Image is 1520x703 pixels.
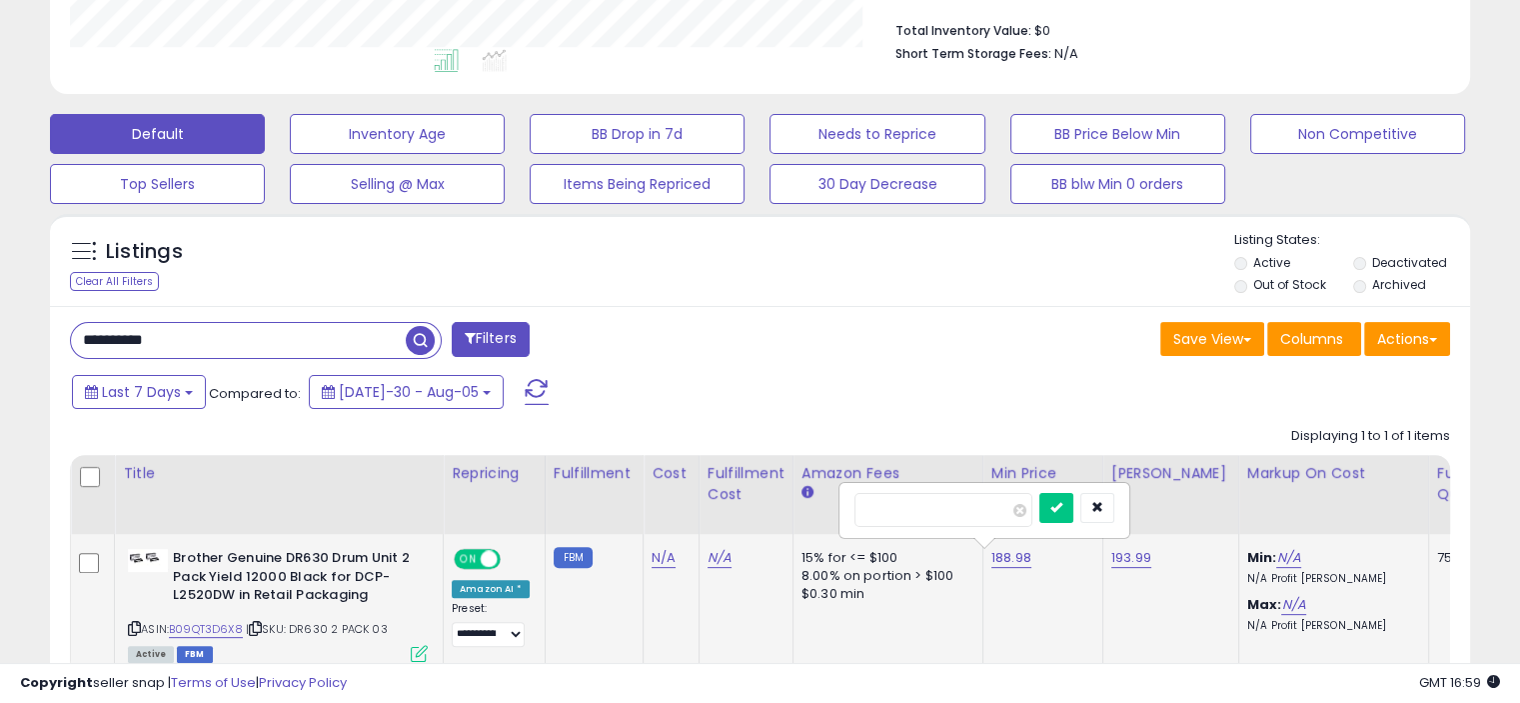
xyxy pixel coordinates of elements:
button: Inventory Age [290,114,505,154]
div: 75 [1437,549,1499,567]
button: Last 7 Days [72,375,206,409]
h5: Listings [106,238,183,266]
div: Cost [652,463,691,484]
div: Min Price [991,463,1094,484]
p: Listing States: [1234,231,1470,250]
a: B09QT3D6X8 [169,621,243,638]
div: Amazon Fees [801,463,974,484]
div: Fulfillment Cost [708,463,784,505]
div: Fulfillable Quantity [1437,463,1506,505]
div: Preset: [452,602,530,647]
span: All listings currently available for purchase on Amazon [128,646,174,663]
a: N/A [1281,595,1305,615]
li: $0 [895,17,1435,41]
button: Selling @ Max [290,164,505,204]
span: Columns [1280,329,1343,349]
img: 31jNduSVmBL._SL40_.jpg [128,549,168,572]
button: Columns [1267,322,1361,356]
div: Fulfillment [554,463,635,484]
button: Actions [1364,322,1450,356]
label: Archived [1371,276,1425,293]
p: N/A Profit [PERSON_NAME] [1247,619,1413,633]
button: Needs to Reprice [769,114,984,154]
div: Amazon AI * [452,580,530,598]
b: Max: [1247,595,1282,614]
span: N/A [1054,44,1078,63]
div: [PERSON_NAME] [1111,463,1230,484]
b: Total Inventory Value: [895,22,1031,39]
a: N/A [652,548,676,568]
label: Out of Stock [1253,276,1326,293]
button: BB Price Below Min [1010,114,1225,154]
div: 15% for <= $100 [801,549,967,567]
div: Markup on Cost [1247,463,1420,484]
a: N/A [1276,548,1300,568]
a: 188.98 [991,548,1031,568]
span: Compared to: [209,384,301,403]
b: Min: [1247,548,1277,567]
small: Amazon Fees. [801,484,813,502]
button: Save View [1160,322,1264,356]
span: Last 7 Days [102,382,181,402]
div: ASIN: [128,549,428,660]
span: 2025-08-14 16:59 GMT [1419,673,1500,692]
span: OFF [498,551,530,568]
span: [DATE]-30 - Aug-05 [339,382,479,402]
small: FBM [554,547,593,568]
a: N/A [708,548,732,568]
div: $0.30 min [801,585,967,603]
button: BB blw Min 0 orders [1010,164,1225,204]
button: [DATE]-30 - Aug-05 [309,375,504,409]
label: Active [1253,254,1290,271]
button: BB Drop in 7d [530,114,745,154]
b: Short Term Storage Fees: [895,45,1051,62]
th: The percentage added to the cost of goods (COGS) that forms the calculator for Min & Max prices. [1238,455,1428,534]
p: N/A Profit [PERSON_NAME] [1247,572,1413,586]
button: Items Being Repriced [530,164,745,204]
span: FBM [177,646,213,663]
div: 8.00% on portion > $100 [801,567,967,585]
a: Terms of Use [171,673,256,692]
a: Privacy Policy [259,673,347,692]
b: Brother Genuine DR630 Drum Unit 2 Pack Yield 12000 Black for DCP-L2520DW in Retail Packaging [173,549,416,610]
span: ON [456,551,481,568]
button: Non Competitive [1250,114,1465,154]
div: Title [123,463,435,484]
div: seller snap | | [20,674,347,693]
div: Repricing [452,463,537,484]
button: Default [50,114,265,154]
label: Deactivated [1371,254,1446,271]
button: Filters [452,322,530,357]
div: Clear All Filters [70,272,159,291]
button: 30 Day Decrease [769,164,984,204]
button: Top Sellers [50,164,265,204]
a: 193.99 [1111,548,1151,568]
div: Displaying 1 to 1 of 1 items [1291,427,1450,446]
strong: Copyright [20,673,93,692]
span: | SKU: DR630 2 PACK 03 [246,621,388,637]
